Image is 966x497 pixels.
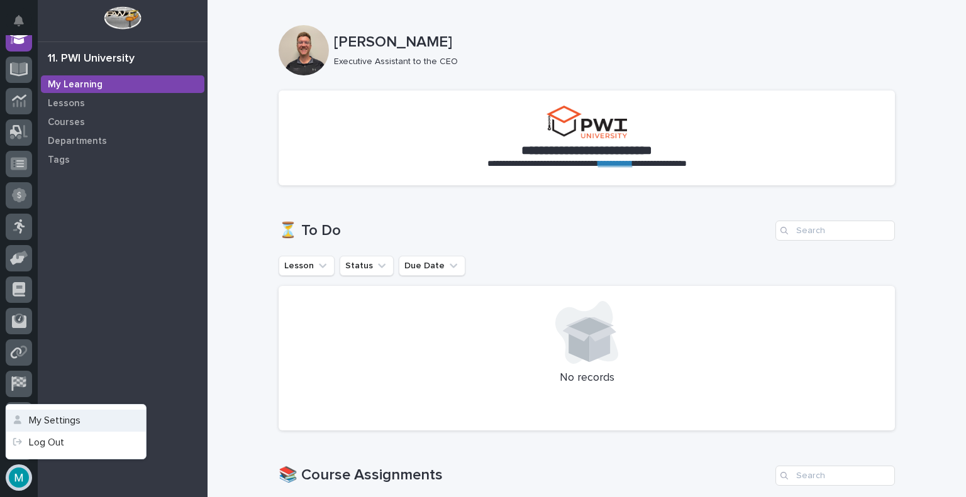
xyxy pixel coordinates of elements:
p: Courses [48,117,85,128]
a: Courses [38,112,208,131]
div: Notifications [16,15,32,35]
a: Departments [38,131,208,150]
p: Executive Assistant to the CEO [334,57,885,67]
p: Tags [48,155,70,166]
p: My Learning [48,79,103,90]
p: Lessons [48,98,85,109]
button: Lesson [279,256,335,276]
input: Search [775,466,895,486]
img: Workspace Logo [104,6,141,30]
button: users-avatar [6,464,32,491]
a: Tags [38,150,208,169]
a: Log Out [6,432,146,454]
button: Status [340,256,394,276]
img: pwi-university-small.png [547,106,627,138]
p: Departments [48,136,107,147]
h1: ⏳ To Do [279,222,770,240]
a: Lessons [38,94,208,112]
a: My Learning [38,75,208,94]
input: Search [775,221,895,241]
p: No records [294,371,880,385]
p: [PERSON_NAME] [334,33,890,52]
div: 11. PWI University [48,52,135,66]
button: My Settings [6,410,146,432]
button: Due Date [399,256,465,276]
button: Notifications [6,8,32,34]
h1: 📚 Course Assignments [279,466,770,484]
